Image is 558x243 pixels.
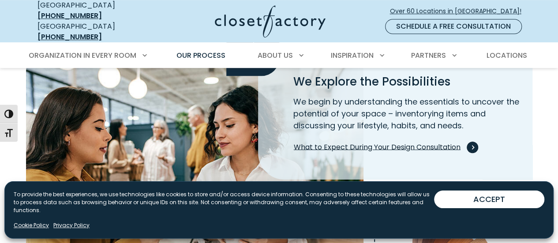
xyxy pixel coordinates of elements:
[176,50,225,60] span: Our Process
[215,5,326,37] img: Closet Factory Logo
[331,50,374,60] span: Inspiration
[411,50,446,60] span: Partners
[22,43,536,68] nav: Primary Menu
[390,7,528,16] span: Over 60 Locations in [GEOGRAPHIC_DATA]!
[29,50,136,60] span: Organization in Every Room
[37,21,146,42] div: [GEOGRAPHIC_DATA]
[53,221,90,229] a: Privacy Policy
[385,19,522,34] a: Schedule a Free Consultation
[226,26,279,75] span: 1
[294,142,475,153] span: What to Expect During Your Design Consultation
[434,191,544,208] button: ACCEPT
[14,191,434,214] p: To provide the best experiences, we use technologies like cookies to store and/or access device i...
[486,50,527,60] span: Locations
[14,221,49,229] a: Cookie Policy
[37,32,102,42] a: [PHONE_NUMBER]
[258,50,293,60] span: About Us
[293,96,522,131] p: We begin by understanding the essentials to uncover the potential of your space – inventorying it...
[389,4,529,19] a: Over 60 Locations in [GEOGRAPHIC_DATA]!
[37,11,102,21] a: [PHONE_NUMBER]
[293,74,450,90] span: We Explore the Possibilities
[293,138,475,156] a: What to Expect During Your Design Consultation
